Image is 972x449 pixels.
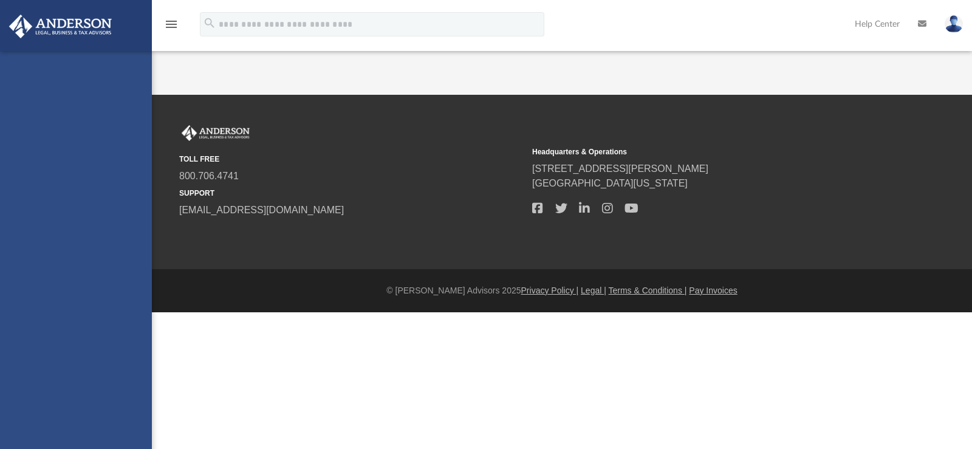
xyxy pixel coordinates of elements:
[521,286,579,295] a: Privacy Policy |
[164,17,179,32] i: menu
[179,188,524,199] small: SUPPORT
[945,15,963,33] img: User Pic
[179,205,344,215] a: [EMAIL_ADDRESS][DOMAIN_NAME]
[164,23,179,32] a: menu
[581,286,606,295] a: Legal |
[532,178,688,188] a: [GEOGRAPHIC_DATA][US_STATE]
[689,286,737,295] a: Pay Invoices
[179,125,252,141] img: Anderson Advisors Platinum Portal
[179,171,239,181] a: 800.706.4741
[152,284,972,297] div: © [PERSON_NAME] Advisors 2025
[5,15,115,38] img: Anderson Advisors Platinum Portal
[203,16,216,30] i: search
[609,286,687,295] a: Terms & Conditions |
[179,154,524,165] small: TOLL FREE
[532,163,708,174] a: [STREET_ADDRESS][PERSON_NAME]
[532,146,877,157] small: Headquarters & Operations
